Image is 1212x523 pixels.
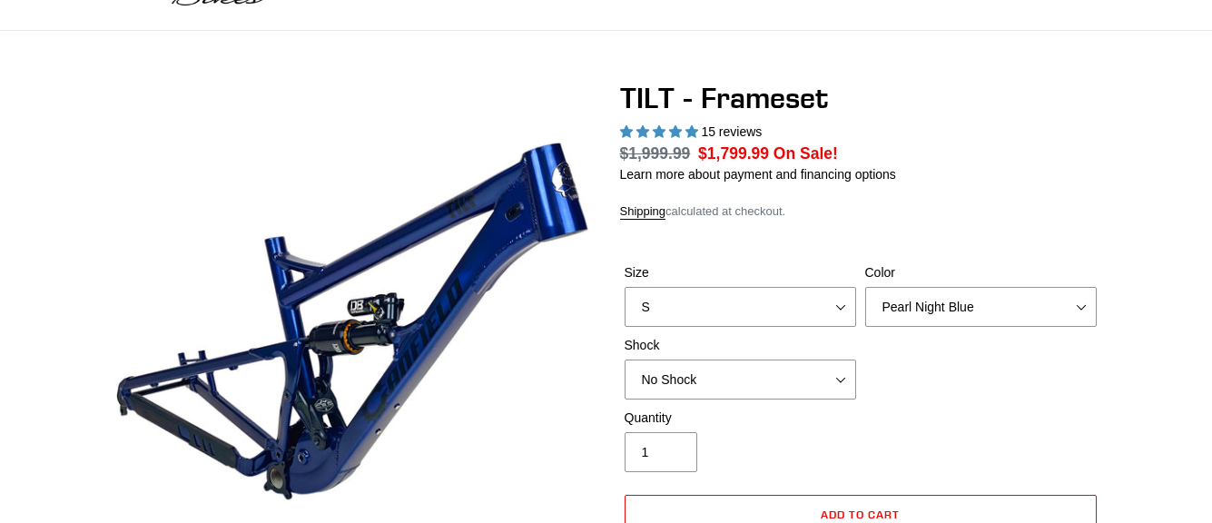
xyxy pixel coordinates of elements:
[620,202,1101,221] div: calculated at checkout.
[698,144,769,163] span: $1,799.99
[620,204,666,220] a: Shipping
[821,508,900,521] span: Add to cart
[620,124,702,139] span: 5.00 stars
[625,263,856,282] label: Size
[620,81,1101,115] h1: TILT - Frameset
[865,263,1097,282] label: Color
[625,409,856,428] label: Quantity
[625,336,856,355] label: Shock
[620,144,691,163] s: $1,999.99
[620,167,896,182] a: Learn more about payment and financing options
[701,124,762,139] span: 15 reviews
[774,142,838,165] span: On Sale!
